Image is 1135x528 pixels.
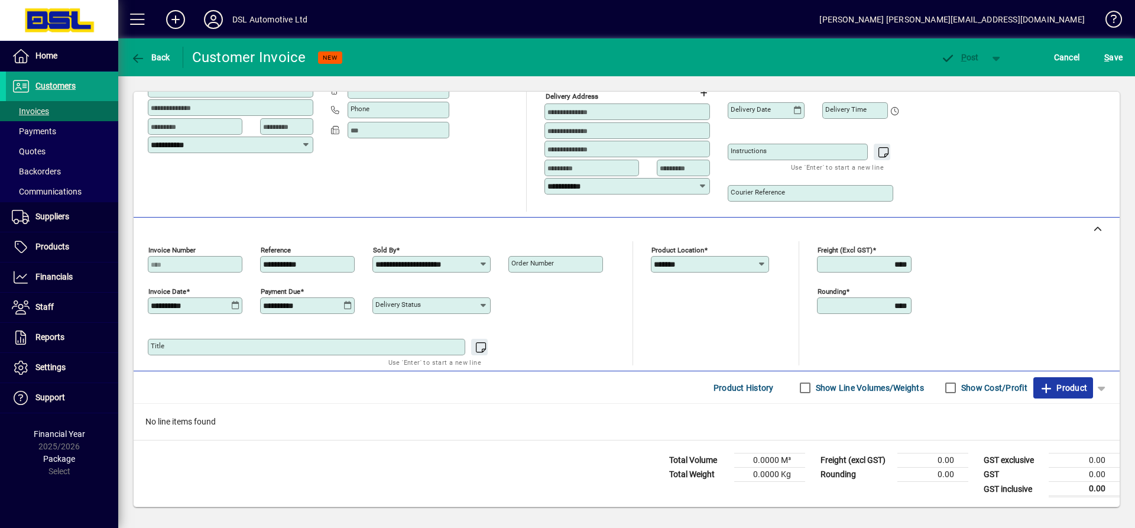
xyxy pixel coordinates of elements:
button: Product [1033,377,1093,399]
mat-label: Order number [511,259,554,267]
span: Products [35,242,69,251]
a: Settings [6,353,118,383]
mat-label: Product location [651,246,704,254]
span: P [961,53,967,62]
span: Quotes [12,147,46,156]
span: Customers [35,81,76,90]
span: Cancel [1054,48,1080,67]
span: Product History [714,378,774,397]
a: Knowledge Base [1097,2,1120,41]
td: Total Weight [663,468,734,482]
span: Invoices [12,106,49,116]
a: Support [6,383,118,413]
td: 0.00 [897,454,968,468]
td: 0.00 [1049,482,1120,497]
td: Freight (excl GST) [815,454,897,468]
a: Home [6,41,118,71]
mat-hint: Use 'Enter' to start a new line [791,160,884,174]
span: Settings [35,362,66,372]
td: Total Volume [663,454,734,468]
button: Product History [709,377,779,399]
mat-label: Freight (excl GST) [818,246,873,254]
a: Staff [6,293,118,322]
span: Reports [35,332,64,342]
span: Product [1039,378,1087,397]
span: Payments [12,127,56,136]
td: 0.0000 M³ [734,454,805,468]
mat-label: Phone [351,105,369,113]
td: 0.00 [897,468,968,482]
mat-label: Delivery date [731,105,771,114]
div: No line items found [134,404,1120,440]
mat-label: Sold by [373,246,396,254]
span: S [1104,53,1109,62]
td: 0.00 [1049,468,1120,482]
a: Products [6,232,118,262]
td: Rounding [815,468,897,482]
div: Customer Invoice [192,48,306,67]
mat-label: Invoice date [148,287,186,296]
span: Suppliers [35,212,69,221]
a: Suppliers [6,202,118,232]
mat-label: Delivery time [825,105,867,114]
a: Backorders [6,161,118,182]
button: Cancel [1051,47,1083,68]
div: DSL Automotive Ltd [232,10,307,29]
td: GST exclusive [978,454,1049,468]
button: Profile [194,9,232,30]
td: GST inclusive [978,482,1049,497]
mat-label: Instructions [731,147,767,155]
td: 0.0000 Kg [734,468,805,482]
a: Payments [6,121,118,141]
a: Communications [6,182,118,202]
span: Communications [12,187,82,196]
span: Back [131,53,170,62]
div: [PERSON_NAME] [PERSON_NAME][EMAIL_ADDRESS][DOMAIN_NAME] [819,10,1085,29]
td: GST [978,468,1049,482]
span: Staff [35,302,54,312]
button: Post [935,47,985,68]
label: Show Line Volumes/Weights [813,382,924,394]
span: Support [35,393,65,402]
button: Add [157,9,194,30]
span: Home [35,51,57,60]
a: Invoices [6,101,118,121]
label: Show Cost/Profit [959,382,1027,394]
button: Choose address [694,83,713,102]
span: Financials [35,272,73,281]
span: Package [43,454,75,464]
td: 0.00 [1049,454,1120,468]
span: ost [941,53,979,62]
a: Reports [6,323,118,352]
mat-label: Title [151,342,164,350]
mat-label: Delivery status [375,300,421,309]
span: ave [1104,48,1123,67]
mat-hint: Use 'Enter' to start a new line [388,355,481,369]
button: Back [128,47,173,68]
mat-label: Invoice number [148,246,196,254]
a: Financials [6,263,118,292]
mat-label: Reference [261,246,291,254]
mat-label: Payment due [261,287,300,296]
span: Financial Year [34,429,85,439]
button: Save [1101,47,1126,68]
mat-label: Courier Reference [731,188,785,196]
span: Backorders [12,167,61,176]
a: Quotes [6,141,118,161]
app-page-header-button: Back [118,47,183,68]
mat-label: Rounding [818,287,846,296]
span: NEW [323,54,338,61]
